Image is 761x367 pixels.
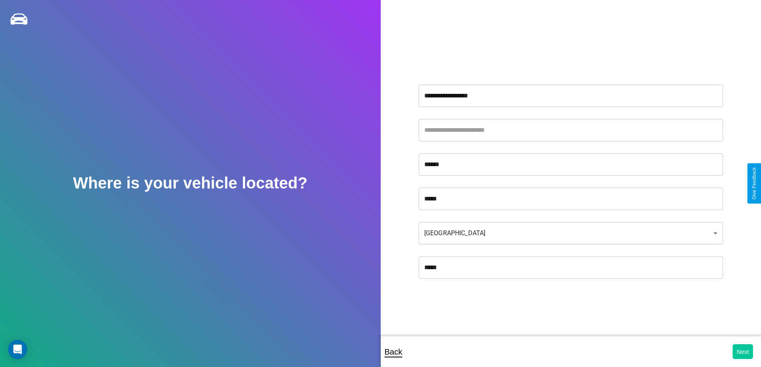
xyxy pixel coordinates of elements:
[385,345,402,359] p: Back
[751,167,757,200] div: Give Feedback
[419,222,723,244] div: [GEOGRAPHIC_DATA]
[73,174,308,192] h2: Where is your vehicle located?
[8,340,27,359] div: Open Intercom Messenger
[733,344,753,359] button: Next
